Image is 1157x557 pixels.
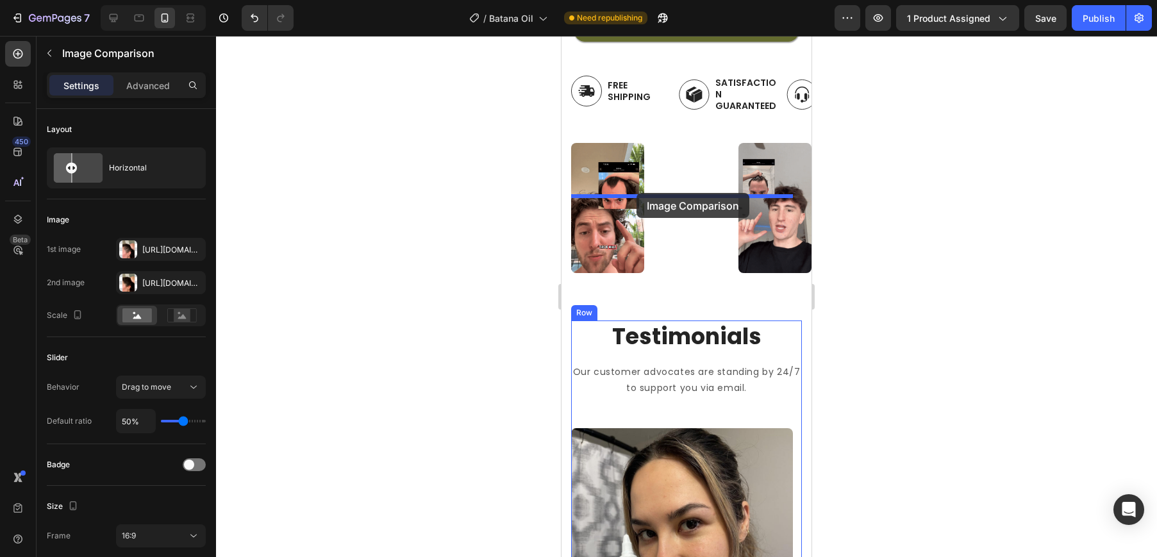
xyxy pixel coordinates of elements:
div: Size [47,498,81,515]
div: Scale [47,307,85,324]
div: Undo/Redo [242,5,294,31]
div: Open Intercom Messenger [1113,494,1144,525]
p: Advanced [126,79,170,92]
button: 1 product assigned [896,5,1019,31]
button: 7 [5,5,96,31]
div: Horizontal [109,153,187,183]
div: Layout [47,124,72,135]
button: 16:9 [116,524,206,547]
button: Save [1024,5,1067,31]
div: Slider [47,352,68,363]
div: 1st image [47,244,81,255]
button: Publish [1072,5,1126,31]
div: Badge [47,459,70,470]
span: Save [1035,13,1056,24]
div: Publish [1083,12,1115,25]
span: Batana Oil [489,12,533,25]
p: 7 [84,10,90,26]
div: [URL][DOMAIN_NAME] [142,244,203,256]
span: 1 product assigned [907,12,990,25]
p: Image Comparison [62,46,201,61]
span: Need republishing [577,12,642,24]
div: [URL][DOMAIN_NAME] [142,278,203,289]
div: Image [47,214,69,226]
span: 16:9 [122,531,136,540]
span: Drag to move [122,382,171,392]
div: 450 [12,137,31,147]
div: Behavior [47,381,79,393]
div: 2nd image [47,277,85,288]
div: Beta [10,235,31,245]
div: Frame [47,530,71,542]
div: Default ratio [47,415,92,427]
iframe: Design area [562,36,812,557]
button: Drag to move [116,376,206,399]
span: / [483,12,487,25]
input: Auto [117,410,155,433]
p: Settings [63,79,99,92]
